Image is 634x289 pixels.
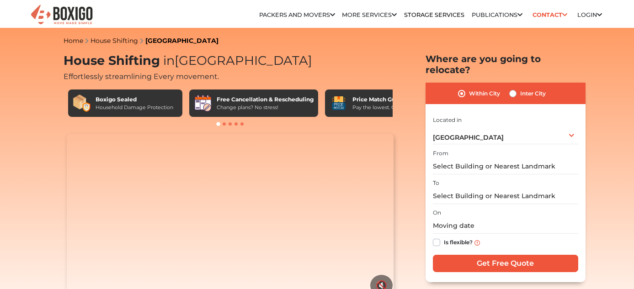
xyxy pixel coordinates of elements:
[217,95,314,104] div: Free Cancellation & Rescheduling
[433,179,439,187] label: To
[474,240,480,246] img: info
[577,11,602,18] a: Login
[64,53,397,68] h1: House Shifting
[342,11,397,18] a: More services
[352,95,422,104] div: Price Match Guarantee
[433,133,504,142] span: [GEOGRAPHIC_DATA]
[433,255,578,272] input: Get Free Quote
[330,94,348,112] img: Price Match Guarantee
[433,149,448,158] label: From
[433,218,578,234] input: Moving date
[469,88,500,99] label: Within City
[444,237,473,247] label: Is flexible?
[529,8,570,22] a: Contact
[96,104,173,111] div: Household Damage Protection
[91,37,138,45] a: House Shifting
[73,94,91,112] img: Boxigo Sealed
[194,94,212,112] img: Free Cancellation & Rescheduling
[433,158,578,174] input: Select Building or Nearest Landmark
[352,104,422,111] div: Pay the lowest. Guaranteed!
[259,11,335,18] a: Packers and Movers
[472,11,522,18] a: Publications
[30,4,94,26] img: Boxigo
[96,95,173,104] div: Boxigo Sealed
[217,104,314,111] div: Change plans? No stress!
[520,88,546,99] label: Inter City
[160,53,312,68] span: [GEOGRAPHIC_DATA]
[64,37,83,45] a: Home
[145,37,218,45] a: [GEOGRAPHIC_DATA]
[426,53,586,75] h2: Where are you going to relocate?
[433,116,462,124] label: Located in
[163,53,175,68] span: in
[433,209,441,217] label: On
[433,188,578,204] input: Select Building or Nearest Landmark
[64,72,219,81] span: Effortlessly streamlining Every movement.
[404,11,464,18] a: Storage Services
